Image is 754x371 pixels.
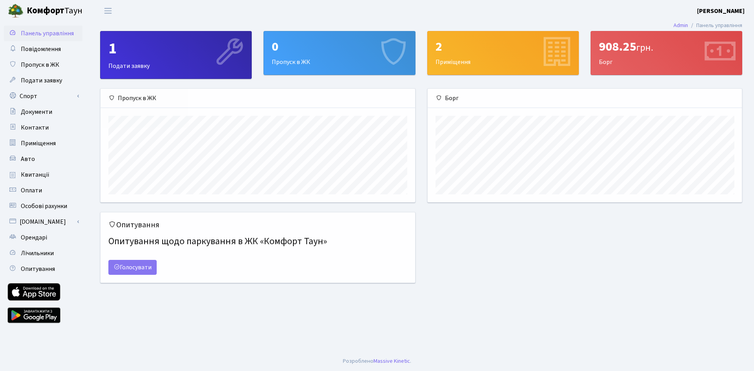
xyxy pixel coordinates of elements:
[4,230,82,245] a: Орендарі
[4,26,82,41] a: Панель управління
[4,261,82,277] a: Опитування
[4,120,82,135] a: Контакти
[636,41,653,55] span: грн.
[264,31,415,75] div: Пропуск в ЖК
[428,89,742,108] div: Борг
[21,265,55,273] span: Опитування
[21,233,47,242] span: Орендарі
[688,21,742,30] li: Панель управління
[27,4,82,18] span: Таун
[4,198,82,214] a: Особові рахунки
[673,21,688,29] a: Admin
[108,233,407,250] h4: Опитування щодо паркування в ЖК «Комфорт Таун»
[108,220,407,230] h5: Опитування
[662,17,754,34] nav: breadcrumb
[98,4,118,17] button: Переключити навігацію
[373,357,410,365] a: Massive Kinetic
[21,123,49,132] span: Контакти
[21,76,62,85] span: Подати заявку
[21,170,49,179] span: Квитанції
[21,29,74,38] span: Панель управління
[436,39,571,54] div: 2
[4,73,82,88] a: Подати заявку
[697,6,745,16] a: [PERSON_NAME]
[4,245,82,261] a: Лічильники
[108,39,243,58] div: 1
[4,57,82,73] a: Пропуск в ЖК
[100,31,252,79] a: 1Подати заявку
[4,151,82,167] a: Авто
[21,186,42,195] span: Оплати
[21,155,35,163] span: Авто
[4,214,82,230] a: [DOMAIN_NAME]
[697,7,745,15] b: [PERSON_NAME]
[21,45,61,53] span: Повідомлення
[4,41,82,57] a: Повідомлення
[343,357,373,365] a: Розроблено
[264,31,415,75] a: 0Пропуск в ЖК
[591,31,742,75] div: Борг
[4,104,82,120] a: Документи
[599,39,734,54] div: 908.25
[21,108,52,116] span: Документи
[21,202,67,210] span: Особові рахунки
[108,260,157,275] a: Голосувати
[21,249,54,258] span: Лічильники
[4,135,82,151] a: Приміщення
[101,89,415,108] div: Пропуск в ЖК
[4,88,82,104] a: Спорт
[428,31,578,75] div: Приміщення
[21,139,56,148] span: Приміщення
[21,60,59,69] span: Пропуск в ЖК
[4,183,82,198] a: Оплати
[8,3,24,19] img: logo.png
[27,4,64,17] b: Комфорт
[343,357,411,366] div: .
[272,39,407,54] div: 0
[101,31,251,79] div: Подати заявку
[427,31,579,75] a: 2Приміщення
[4,167,82,183] a: Квитанції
